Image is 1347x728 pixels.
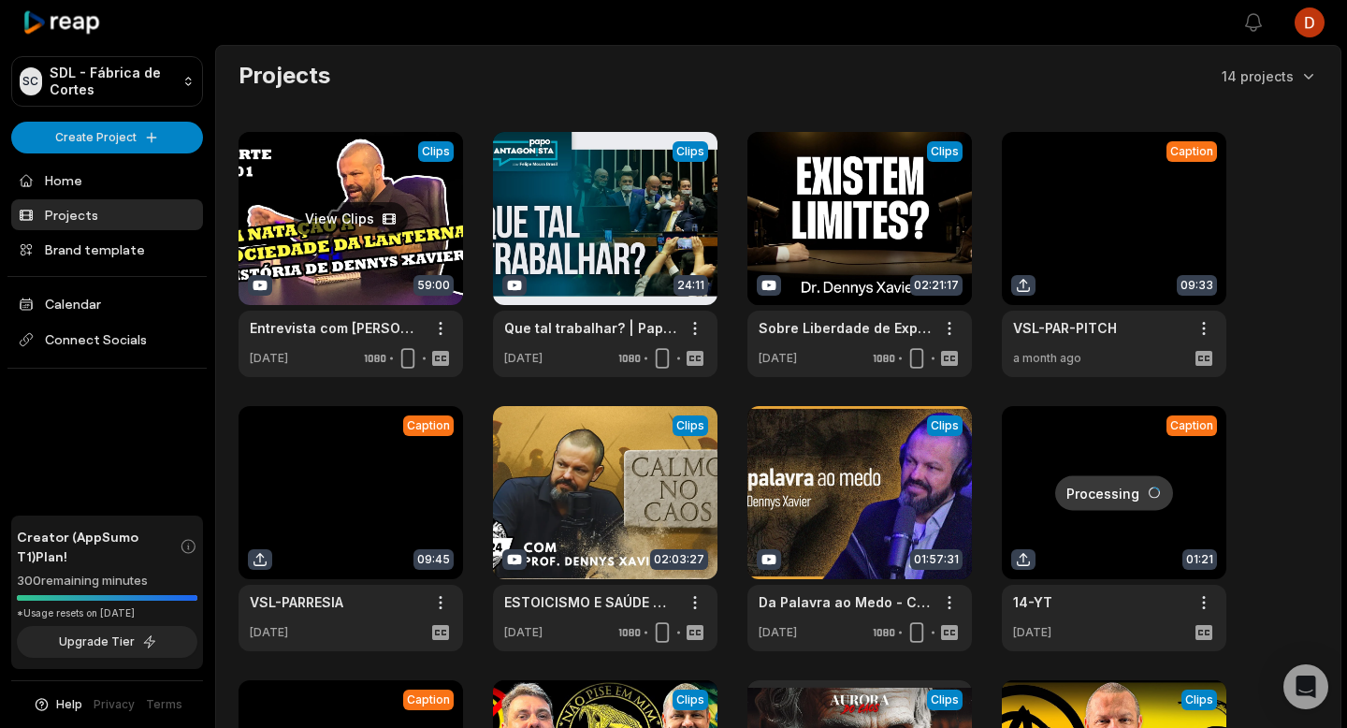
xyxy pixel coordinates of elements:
[17,606,197,620] div: *Usage resets on [DATE]
[250,318,422,338] a: Entrevista com [PERSON_NAME] Pt. 01 - Liberdade e Política com [PERSON_NAME]
[759,592,931,612] a: Da Palavra ao Medo - Casos [PERSON_NAME] e Mc Poze - Com [PERSON_NAME]
[17,626,197,658] button: Upgrade Tier
[11,199,203,230] a: Projects
[17,527,180,566] span: Creator (AppSumo T1) Plan!
[50,65,176,98] p: SDL - Fábrica de Cortes
[1222,66,1318,86] button: 14 projects
[56,696,82,713] span: Help
[759,318,931,338] a: Sobre Liberdade de Expressão - Dr. [PERSON_NAME] [Ep. 131]
[94,696,135,713] a: Privacy
[146,696,182,713] a: Terms
[11,234,203,265] a: Brand template
[17,572,197,590] div: 300 remaining minutes
[11,122,203,153] button: Create Project
[33,696,82,713] button: Help
[11,165,203,196] a: Home
[504,592,676,612] a: ESTOICISMO E SAÚDE MENTAL: Lições de Sabedoria Clássica com [PERSON_NAME] |Entre Costas PodcsatEp.24
[11,323,203,357] span: Connect Socials
[20,67,42,95] div: SC
[1013,318,1117,338] a: VSL-PAR-PITCH
[504,318,676,338] a: Que tal trabalhar? | Papo Antagonista com [PERSON_NAME] Brasil - [DATE]
[1013,592,1052,612] a: 14-YT
[11,288,203,319] a: Calendar
[239,61,330,91] h2: Projects
[250,592,343,612] a: VSL-PARRESIA
[1283,664,1328,709] div: Open Intercom Messenger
